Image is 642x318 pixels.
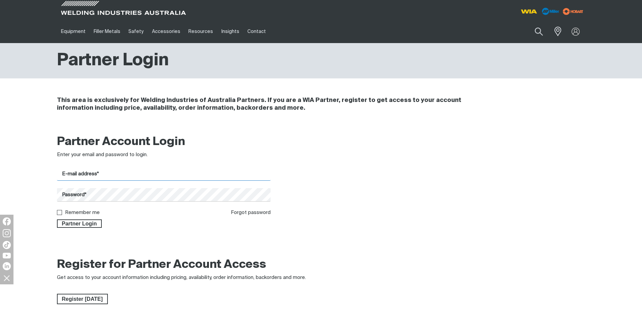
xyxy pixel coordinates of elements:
[519,24,550,39] input: Product name or item number...
[58,219,101,228] span: Partner Login
[57,97,495,112] h4: This area is exclusively for Welding Industries of Australia Partners. If you are a WIA Partner, ...
[3,217,11,225] img: Facebook
[57,219,102,228] button: Partner Login
[3,241,11,249] img: TikTok
[3,253,11,258] img: YouTube
[3,229,11,237] img: Instagram
[217,20,243,43] a: Insights
[65,210,100,215] label: Remember me
[231,210,271,215] a: Forgot password
[90,20,124,43] a: Filler Metals
[1,272,12,284] img: hide socials
[57,275,306,280] span: Get access to your account information including pricing, availability, order information, backor...
[184,20,217,43] a: Resources
[57,20,453,43] nav: Main
[57,20,90,43] a: Equipment
[57,151,271,159] div: Enter your email and password to login.
[57,257,266,272] h2: Register for Partner Account Access
[561,6,585,16] img: miller
[57,294,108,305] a: Register Today
[57,135,271,149] h2: Partner Account Login
[527,24,550,39] button: Search products
[58,294,107,305] span: Register [DATE]
[3,262,11,270] img: LinkedIn
[148,20,184,43] a: Accessories
[124,20,148,43] a: Safety
[243,20,270,43] a: Contact
[57,50,169,72] h1: Partner Login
